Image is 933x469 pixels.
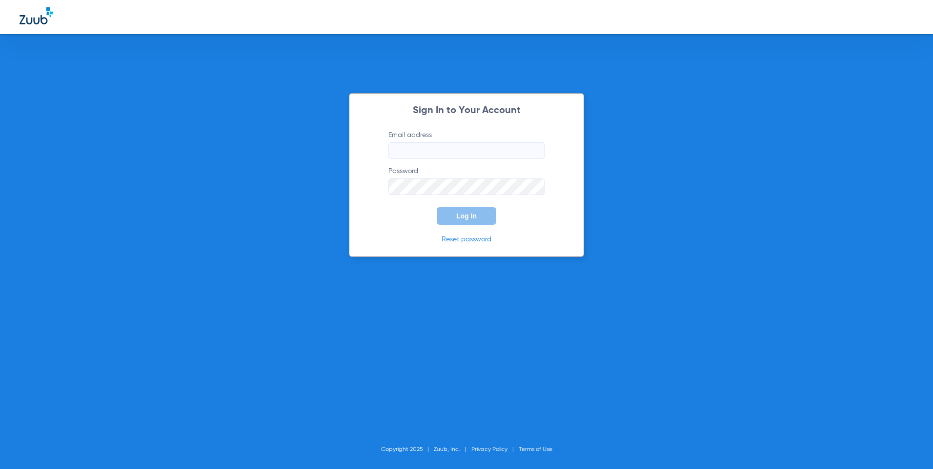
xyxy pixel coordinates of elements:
[20,7,53,24] img: Zuub Logo
[388,130,545,159] label: Email address
[437,207,496,225] button: Log In
[519,447,552,452] a: Terms of Use
[471,447,507,452] a: Privacy Policy
[388,166,545,195] label: Password
[388,178,545,195] input: Password
[434,445,471,454] li: Zuub, Inc.
[381,445,434,454] li: Copyright 2025
[456,212,477,220] span: Log In
[442,236,491,243] a: Reset password
[374,106,559,116] h2: Sign In to Your Account
[388,142,545,159] input: Email address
